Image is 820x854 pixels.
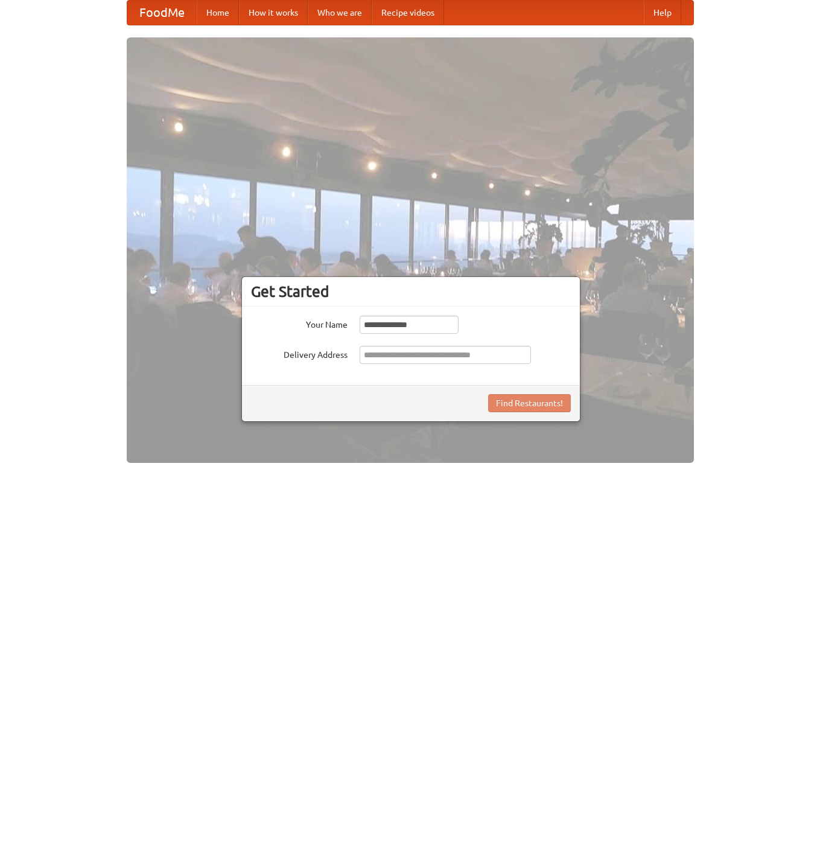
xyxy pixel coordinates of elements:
[127,1,197,25] a: FoodMe
[239,1,308,25] a: How it works
[308,1,372,25] a: Who we are
[251,282,571,301] h3: Get Started
[251,346,348,361] label: Delivery Address
[372,1,444,25] a: Recipe videos
[197,1,239,25] a: Home
[251,316,348,331] label: Your Name
[488,394,571,412] button: Find Restaurants!
[644,1,681,25] a: Help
